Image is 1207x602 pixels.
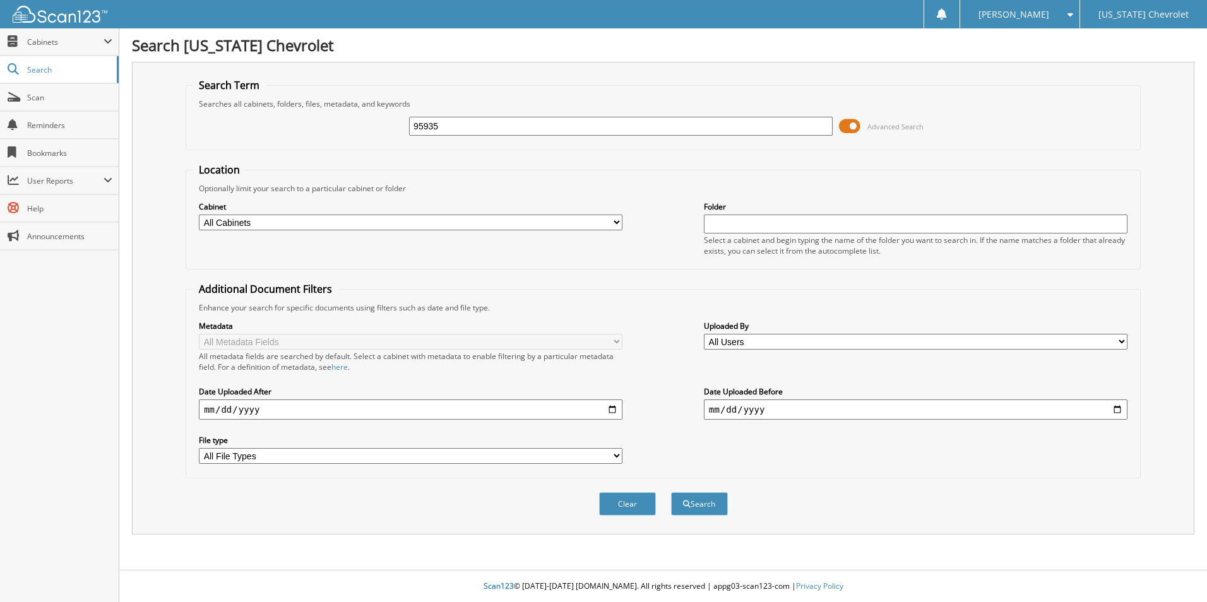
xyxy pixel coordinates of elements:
[27,231,112,242] span: Announcements
[978,11,1049,18] span: [PERSON_NAME]
[193,98,1134,109] div: Searches all cabinets, folders, files, metadata, and keywords
[193,163,246,177] legend: Location
[1098,11,1189,18] span: [US_STATE] Chevrolet
[199,351,622,372] div: All metadata fields are searched by default. Select a cabinet with metadata to enable filtering b...
[704,201,1127,212] label: Folder
[27,64,110,75] span: Search
[704,399,1127,420] input: end
[671,492,728,516] button: Search
[331,362,348,372] a: here
[27,203,112,214] span: Help
[867,122,924,131] span: Advanced Search
[27,175,104,186] span: User Reports
[13,6,107,23] img: scan123-logo-white.svg
[199,399,622,420] input: start
[704,386,1127,397] label: Date Uploaded Before
[1144,541,1207,602] iframe: Chat Widget
[193,78,266,92] legend: Search Term
[199,321,622,331] label: Metadata
[199,386,622,397] label: Date Uploaded After
[27,120,112,131] span: Reminders
[484,581,514,591] span: Scan123
[193,302,1134,313] div: Enhance your search for specific documents using filters such as date and file type.
[193,183,1134,194] div: Optionally limit your search to a particular cabinet or folder
[199,435,622,446] label: File type
[193,282,338,296] legend: Additional Document Filters
[27,37,104,47] span: Cabinets
[704,235,1127,256] div: Select a cabinet and begin typing the name of the folder you want to search in. If the name match...
[27,148,112,158] span: Bookmarks
[599,492,656,516] button: Clear
[796,581,843,591] a: Privacy Policy
[199,201,622,212] label: Cabinet
[119,571,1207,602] div: © [DATE]-[DATE] [DOMAIN_NAME]. All rights reserved | appg03-scan123-com |
[704,321,1127,331] label: Uploaded By
[132,35,1194,56] h1: Search [US_STATE] Chevrolet
[27,92,112,103] span: Scan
